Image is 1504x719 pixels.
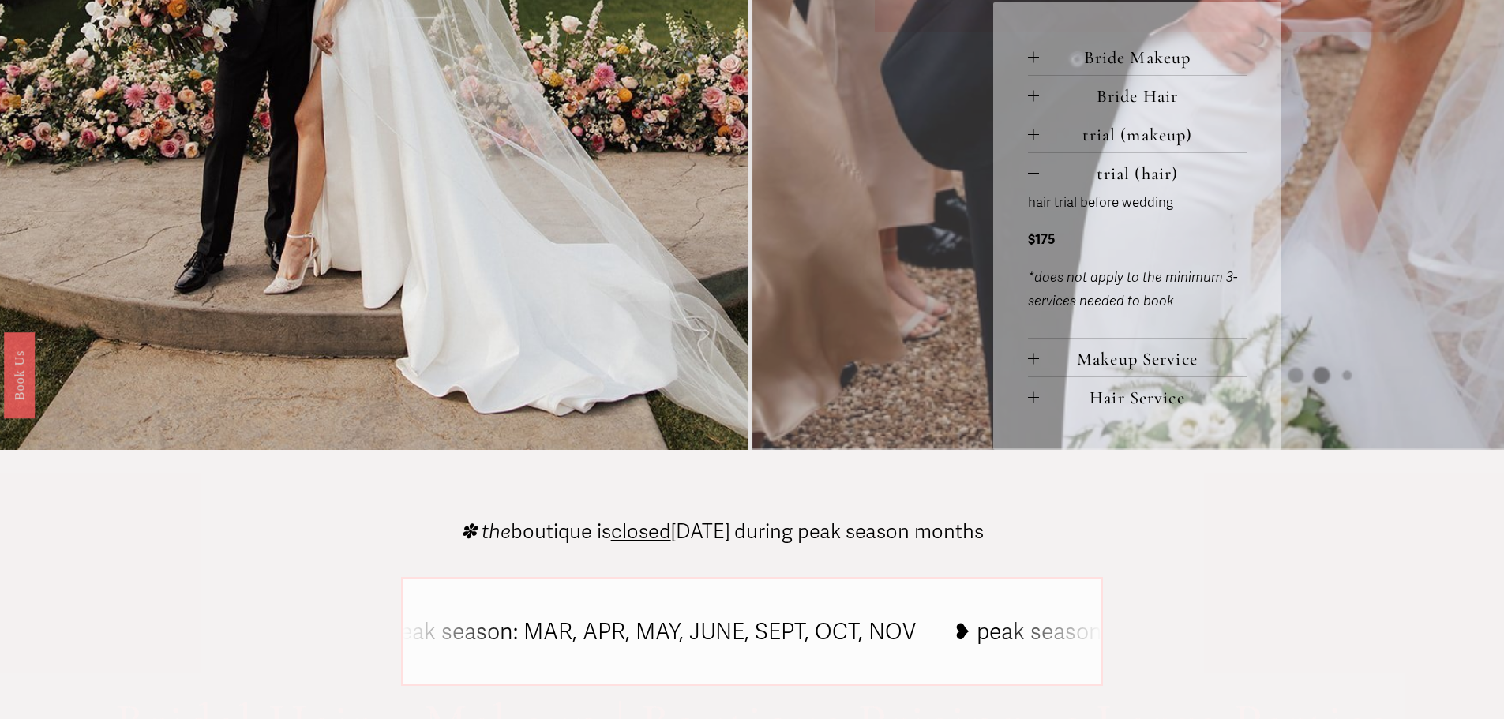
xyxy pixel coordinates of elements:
[1039,387,1247,408] span: Hair Service
[1028,339,1247,376] button: Makeup Service
[611,519,671,544] span: closed
[1028,269,1237,310] em: *does not apply to the minimum 3-services needed to book
[1028,191,1247,338] div: trial (hair)
[1039,163,1247,184] span: trial (hair)
[4,331,35,418] a: Book Us
[1028,231,1056,248] strong: $175
[1039,348,1247,369] span: Makeup Service
[1028,377,1247,415] button: Hair Service
[1028,76,1247,114] button: Bride Hair
[1028,37,1247,75] button: Bride Makeup
[1028,153,1247,191] button: trial (hair)
[1039,85,1247,107] span: Bride Hair
[1028,191,1247,215] p: hair trial before wedding
[363,619,916,646] tspan: ❥ peak season: MAR, APR, MAY, JUNE, SEPT, OCT, NOV
[1039,124,1247,145] span: trial (makeup)
[460,522,984,541] p: boutique is [DATE] during peak season months
[460,519,511,544] em: ✽ the
[1028,114,1247,152] button: trial (makeup)
[1039,47,1247,68] span: Bride Makeup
